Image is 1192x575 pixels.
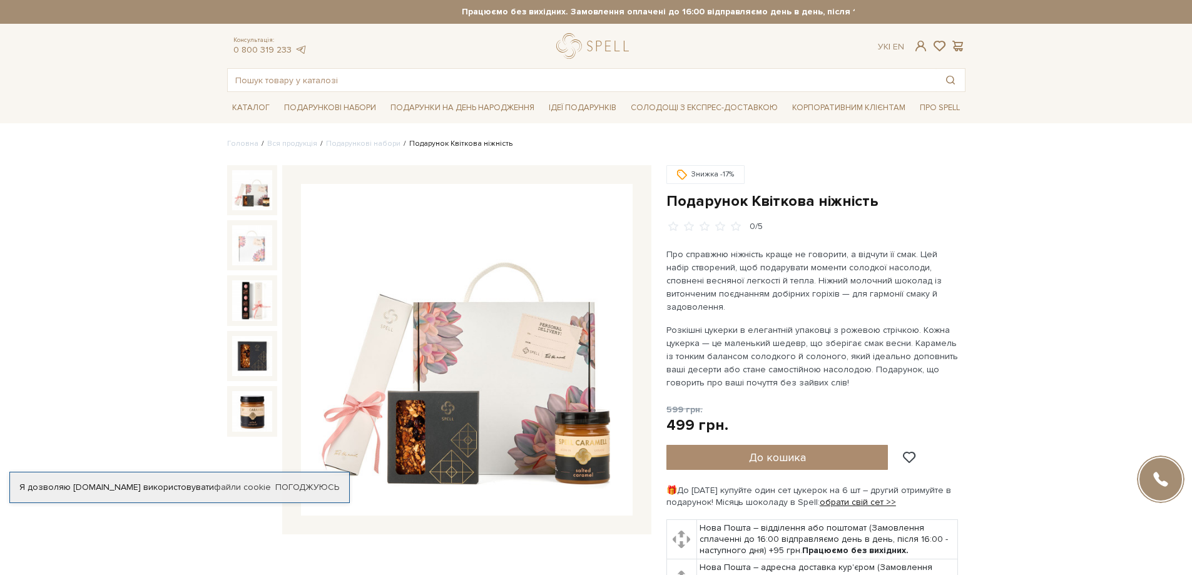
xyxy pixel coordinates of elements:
[10,482,349,493] div: Я дозволяю [DOMAIN_NAME] використовувати
[232,336,272,376] img: Подарунок Квіткова ніжність
[666,404,703,415] span: 599 грн.
[666,445,889,470] button: До кошика
[232,280,272,320] img: Подарунок Квіткова ніжність
[787,97,910,118] a: Корпоративним клієнтам
[893,41,904,52] a: En
[556,33,634,59] a: logo
[889,41,890,52] span: |
[666,485,965,507] div: 🎁До [DATE] купуйте один сет цукерок на 6 шт – другий отримуйте в подарунок! Місяць шоколаду в Spell:
[749,450,806,464] span: До кошика
[626,97,783,118] a: Солодощі з експрес-доставкою
[301,184,633,516] img: Подарунок Квіткова ніжність
[233,36,307,44] span: Консультація:
[385,98,539,118] span: Подарунки на День народження
[666,191,965,211] h1: Подарунок Квіткова ніжність
[227,98,275,118] span: Каталог
[267,139,317,148] a: Вся продукція
[697,519,958,559] td: Нова Пошта – відділення або поштомат (Замовлення сплаченні до 16:00 відправляємо день в день, піс...
[666,165,745,184] div: Знижка -17%
[228,69,936,91] input: Пошук товару у каталозі
[802,545,909,556] b: Працюємо без вихідних.
[820,497,896,507] a: обрати свій сет >>
[936,69,965,91] button: Пошук товару у каталозі
[666,248,960,313] p: Про справжню ніжність краще не говорити, а відчути її смак. Цей набір створений, щоб подарувати м...
[666,323,960,389] p: Розкішні цукерки в елегантній упаковці з рожевою стрічкою. Кожна цукерка — це маленький шедевр, щ...
[750,221,763,233] div: 0/5
[279,98,381,118] span: Подарункові набори
[295,44,307,55] a: telegram
[338,6,1076,18] strong: Працюємо без вихідних. Замовлення оплачені до 16:00 відправляємо день в день, після 16:00 - насту...
[275,482,339,493] a: Погоджуюсь
[326,139,400,148] a: Подарункові набори
[227,139,258,148] a: Головна
[232,170,272,210] img: Подарунок Квіткова ніжність
[232,225,272,265] img: Подарунок Квіткова ніжність
[400,138,512,150] li: Подарунок Квіткова ніжність
[544,98,621,118] span: Ідеї подарунків
[666,415,728,435] div: 499 грн.
[214,482,271,492] a: файли cookie
[878,41,904,53] div: Ук
[915,98,965,118] span: Про Spell
[233,44,292,55] a: 0 800 319 233
[232,391,272,431] img: Подарунок Квіткова ніжність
